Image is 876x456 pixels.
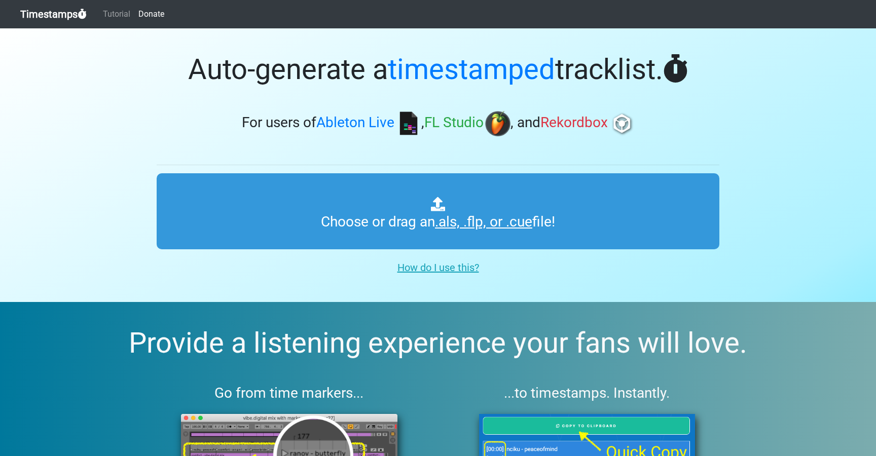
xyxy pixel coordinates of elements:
span: Rekordbox [540,115,608,131]
a: Tutorial [99,4,134,24]
span: Ableton Live [316,115,394,131]
a: Donate [134,4,168,24]
h3: ...to timestamps. Instantly. [455,385,720,402]
h3: For users of , , and [157,111,719,136]
img: rb.png [609,111,635,136]
h3: Go from time markers... [157,385,422,402]
u: How do I use this? [397,261,479,274]
h1: Auto-generate a tracklist. [157,53,719,87]
img: fl.png [485,111,510,136]
span: timestamped [388,53,555,86]
img: ableton.png [396,111,421,136]
h2: Provide a listening experience your fans will love. [24,326,852,360]
a: Timestamps [20,4,87,24]
span: FL Studio [424,115,484,131]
